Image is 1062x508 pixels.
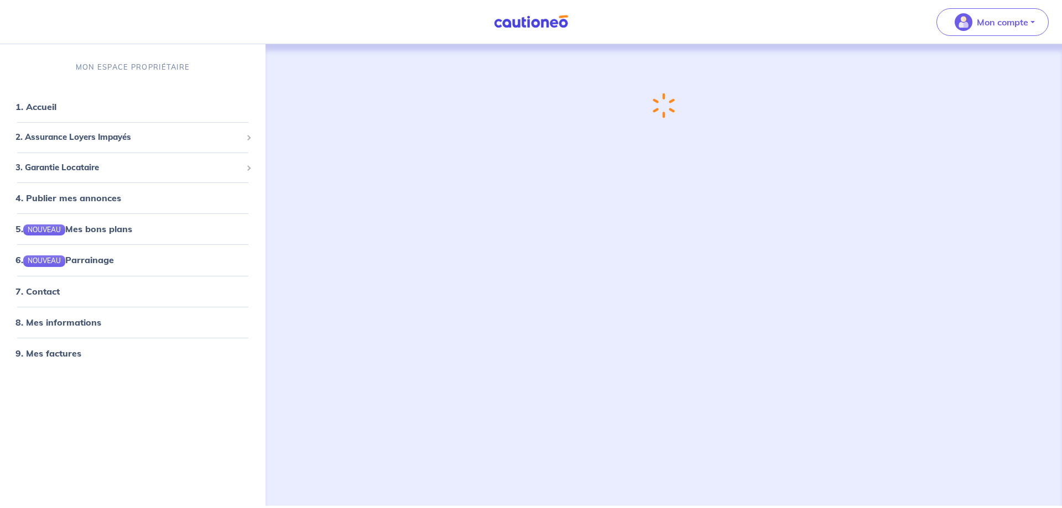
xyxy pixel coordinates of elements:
[4,249,261,271] div: 6.NOUVEAUParrainage
[977,15,1028,29] p: Mon compte
[15,254,114,265] a: 6.NOUVEAUParrainage
[15,316,101,327] a: 8. Mes informations
[936,8,1049,36] button: illu_account_valid_menu.svgMon compte
[4,187,261,209] div: 4. Publier mes annonces
[15,161,242,174] span: 3. Garantie Locataire
[15,285,60,296] a: 7. Contact
[490,15,572,29] img: Cautioneo
[15,223,132,234] a: 5.NOUVEAUMes bons plans
[955,13,972,31] img: illu_account_valid_menu.svg
[76,62,190,72] p: MON ESPACE PROPRIÉTAIRE
[4,127,261,148] div: 2. Assurance Loyers Impayés
[15,192,121,203] a: 4. Publier mes annonces
[4,218,261,240] div: 5.NOUVEAUMes bons plans
[653,93,675,118] img: loading-spinner
[4,311,261,333] div: 8. Mes informations
[15,347,81,358] a: 9. Mes factures
[4,96,261,118] div: 1. Accueil
[4,157,261,179] div: 3. Garantie Locataire
[4,280,261,302] div: 7. Contact
[4,342,261,364] div: 9. Mes factures
[15,101,56,112] a: 1. Accueil
[15,131,242,144] span: 2. Assurance Loyers Impayés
